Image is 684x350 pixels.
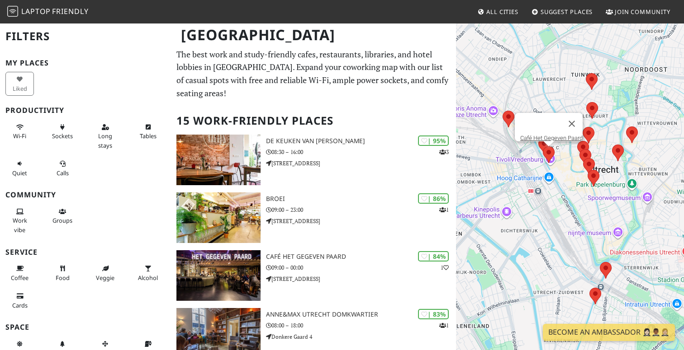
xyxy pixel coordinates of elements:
[96,274,114,282] span: Veggie
[266,217,456,225] p: [STREET_ADDRESS]
[486,8,518,16] span: All Cities
[5,120,34,144] button: Wi-Fi
[140,132,157,140] span: Work-friendly tables
[266,195,456,203] h3: BROEI
[266,321,456,330] p: 08:00 – 18:00
[12,169,27,177] span: Quiet
[266,263,456,272] p: 09:00 – 00:00
[5,106,166,115] h3: Productivity
[439,205,449,214] p: 1
[52,132,73,140] span: Power sockets
[176,250,261,301] img: Café Het Gegeven Paard
[134,261,162,285] button: Alcohol
[7,6,18,17] img: LaptopFriendly
[57,169,69,177] span: Video/audio calls
[266,332,456,341] p: Donkere Gaard 4
[52,6,88,16] span: Friendly
[11,274,28,282] span: Coffee
[5,248,166,257] h3: Service
[48,120,77,144] button: Sockets
[5,261,34,285] button: Coffee
[171,192,456,243] a: BROEI | 86% 1 BROEI 09:00 – 23:00 [STREET_ADDRESS]
[5,204,34,237] button: Work vibe
[528,4,597,20] a: Suggest Places
[176,135,261,185] img: De keuken van Thijs
[48,261,77,285] button: Food
[266,148,456,156] p: 08:30 – 16:00
[91,120,119,153] button: Long stays
[520,135,583,141] a: Café Het Gegeven Paard
[174,23,454,47] h1: [GEOGRAPHIC_DATA]
[21,6,51,16] span: Laptop
[266,137,456,145] h3: De keuken van [PERSON_NAME]
[13,216,27,233] span: People working
[91,261,119,285] button: Veggie
[418,309,449,319] div: | 83%
[266,311,456,318] h3: Anne&Max Utrecht Domkwartier
[474,4,522,20] a: All Cities
[561,113,583,135] button: Close
[48,204,77,228] button: Groups
[5,323,166,331] h3: Space
[266,205,456,214] p: 09:00 – 23:00
[418,251,449,261] div: | 84%
[176,48,451,100] p: The best work and study-friendly cafes, restaurants, libraries, and hotel lobbies in [GEOGRAPHIC_...
[5,59,166,67] h3: My Places
[266,253,456,261] h3: Café Het Gegeven Paard
[176,192,261,243] img: BROEI
[439,148,449,156] p: 3
[176,107,451,135] h2: 15 Work-Friendly Places
[439,321,449,330] p: 1
[134,120,162,144] button: Tables
[13,132,26,140] span: Stable Wi-Fi
[52,216,72,224] span: Group tables
[48,156,77,180] button: Calls
[5,156,34,180] button: Quiet
[56,274,70,282] span: Food
[602,4,674,20] a: Join Community
[5,191,166,199] h3: Community
[418,135,449,146] div: | 95%
[541,8,593,16] span: Suggest Places
[5,23,166,50] h2: Filters
[7,4,89,20] a: LaptopFriendly LaptopFriendly
[615,8,670,16] span: Join Community
[12,301,28,309] span: Credit cards
[5,289,34,313] button: Cards
[266,275,456,283] p: [STREET_ADDRESS]
[441,263,449,272] p: 1
[543,324,675,341] a: Become an Ambassador 🤵🏻‍♀️🤵🏾‍♂️🤵🏼‍♀️
[98,132,112,149] span: Long stays
[171,135,456,185] a: De keuken van Thijs | 95% 3 De keuken van [PERSON_NAME] 08:30 – 16:00 [STREET_ADDRESS]
[266,159,456,168] p: [STREET_ADDRESS]
[171,250,456,301] a: Café Het Gegeven Paard | 84% 1 Café Het Gegeven Paard 09:00 – 00:00 [STREET_ADDRESS]
[418,193,449,204] div: | 86%
[138,274,158,282] span: Alcohol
